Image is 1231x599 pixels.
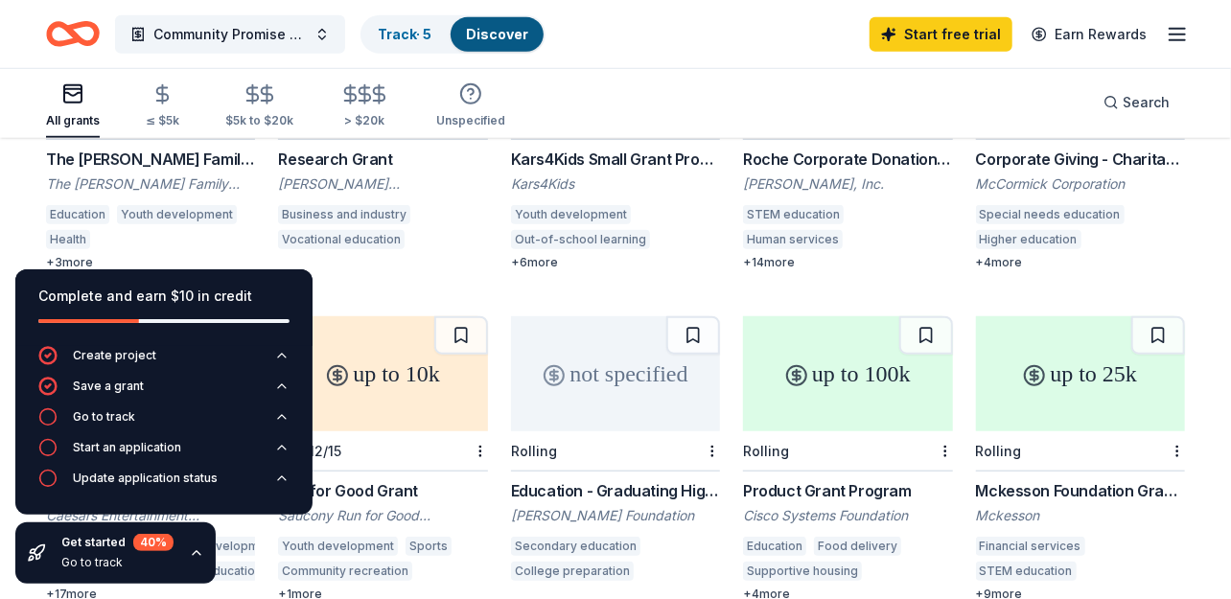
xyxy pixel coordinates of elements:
[46,12,100,57] a: Home
[225,76,293,138] button: $5k to $20k
[511,316,720,587] a: not specifiedRollingEducation - Graduating High School College & Career Ready[PERSON_NAME] Founda...
[743,479,952,502] div: Product Grant Program
[743,174,952,194] div: [PERSON_NAME], Inc.
[339,76,390,138] button: > $20k
[743,255,952,270] div: + 14 more
[511,479,720,502] div: Education - Graduating High School College & Career Ready
[814,537,901,556] div: Food delivery
[38,377,290,407] button: Save a grant
[436,113,505,128] div: Unspecified
[511,205,631,224] div: Youth development
[976,479,1185,502] div: Mckesson Foundation Grant: below $25,000
[73,440,181,455] div: Start an application
[976,174,1185,194] div: McCormick Corporation
[153,23,307,46] span: Community Promise Academy
[511,230,650,249] div: Out-of-school learning
[378,26,431,42] a: Track· 5
[1123,91,1170,114] span: Search
[38,407,290,438] button: Go to track
[976,205,1125,224] div: Special needs education
[850,230,934,249] div: Child welfare
[278,537,398,556] div: Youth development
[278,205,410,224] div: Business and industry
[743,537,806,556] div: Education
[278,174,487,194] div: [PERSON_NAME] [PERSON_NAME] Foundation
[1088,83,1185,122] button: Search
[1020,17,1158,52] a: Earn Rewards
[98,230,245,249] div: Diseases and conditions
[976,537,1085,556] div: Financial services
[46,75,100,138] button: All grants
[38,469,290,499] button: Update application status
[73,348,156,363] div: Create project
[743,316,952,431] div: up to 100k
[511,506,720,525] div: [PERSON_NAME] Foundation
[976,148,1185,171] div: Corporate Giving - Charitable Contributions
[115,15,345,54] button: Community Promise Academy
[976,316,1185,431] div: up to 25k
[46,205,109,224] div: Education
[743,230,843,249] div: Human services
[46,230,90,249] div: Health
[511,562,634,581] div: College preparation
[38,438,290,469] button: Start an application
[511,316,720,431] div: not specified
[360,15,546,54] button: Track· 5Discover
[38,285,290,308] div: Complete and earn $10 in credit
[61,555,174,570] div: Go to track
[976,255,1185,270] div: + 4 more
[511,443,557,459] div: Rolling
[511,174,720,194] div: Kars4Kids
[278,479,487,502] div: Run for Good Grant
[146,76,179,138] button: ≤ $5k
[61,534,174,551] div: Get started
[743,443,789,459] div: Rolling
[339,113,390,128] div: > $20k
[511,255,720,270] div: + 6 more
[278,506,487,525] div: Saucony Run for Good Foundation
[743,205,844,224] div: STEM education
[511,148,720,171] div: Kars4Kids Small Grant Program
[278,148,487,171] div: Research Grant
[870,17,1012,52] a: Start free trial
[511,537,640,556] div: Secondary education
[73,379,144,394] div: Save a grant
[73,409,135,425] div: Go to track
[117,205,237,224] div: Youth development
[278,230,405,249] div: Vocational education
[976,506,1185,525] div: Mckesson
[73,471,218,486] div: Update application status
[46,113,100,128] div: All grants
[46,148,255,171] div: The [PERSON_NAME] Family Foundation Grant
[743,148,952,171] div: Roche Corporate Donations and Philanthropy (CDP)
[436,75,505,138] button: Unspecified
[146,113,179,128] div: ≤ $5k
[278,316,487,431] div: up to 10k
[133,534,174,551] div: 40 %
[976,230,1081,249] div: Higher education
[46,174,255,194] div: The [PERSON_NAME] Family Foundation
[743,506,952,525] div: Cisco Systems Foundation
[976,562,1077,581] div: STEM education
[38,346,290,377] button: Create project
[278,562,412,581] div: Community recreation
[406,537,452,556] div: Sports
[466,26,528,42] a: Discover
[225,113,293,128] div: $5k to $20k
[976,443,1022,459] div: Rolling
[743,562,862,581] div: Supportive housing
